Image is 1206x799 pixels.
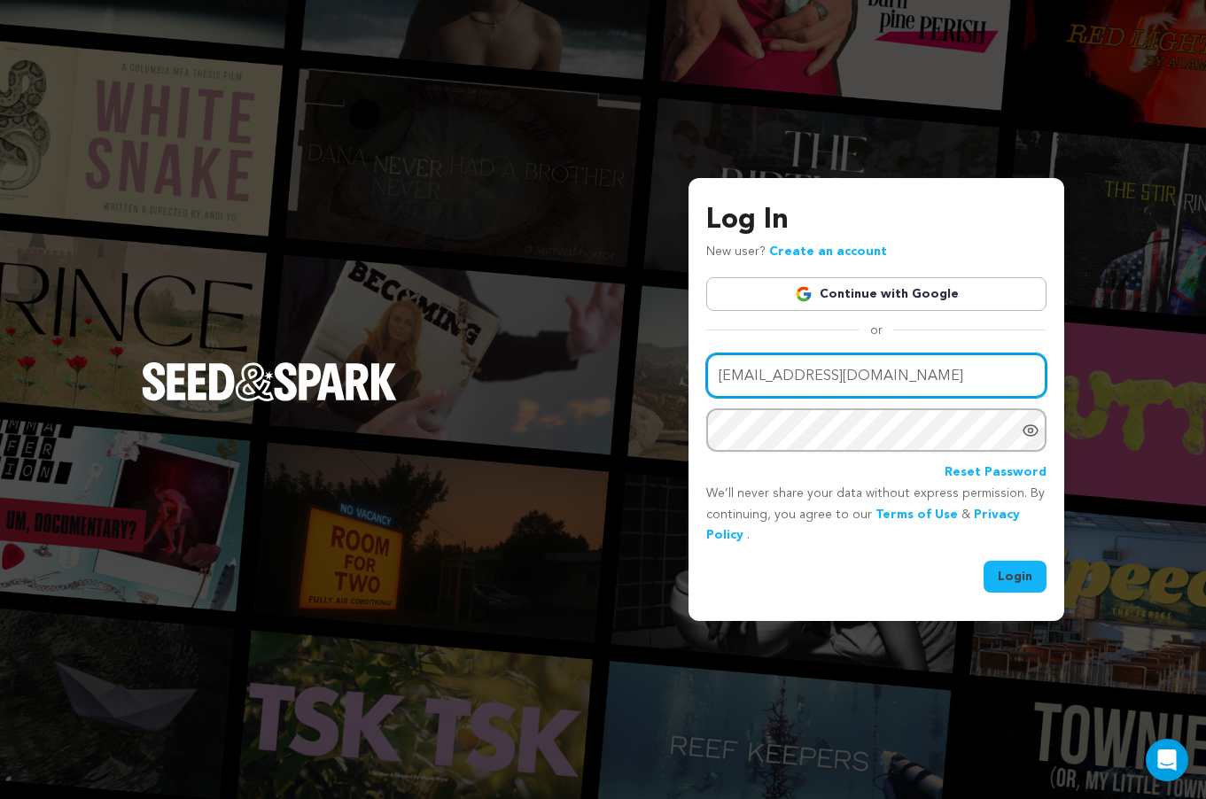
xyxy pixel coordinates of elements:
[769,245,887,258] a: Create an account
[142,362,397,437] a: Seed&Spark Homepage
[706,353,1046,399] input: Email address
[1146,739,1188,781] div: Open Intercom Messenger
[706,199,1046,242] h3: Log In
[945,462,1046,484] a: Reset Password
[706,242,887,263] p: New user?
[795,285,813,303] img: Google logo
[706,484,1046,547] p: We’ll never share your data without express permission. By continuing, you agree to our & .
[1022,422,1039,439] a: Show password as plain text. Warning: this will display your password on the screen.
[860,322,893,339] span: or
[706,277,1046,311] a: Continue with Google
[984,561,1046,593] button: Login
[875,508,958,521] a: Terms of Use
[142,362,397,401] img: Seed&Spark Logo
